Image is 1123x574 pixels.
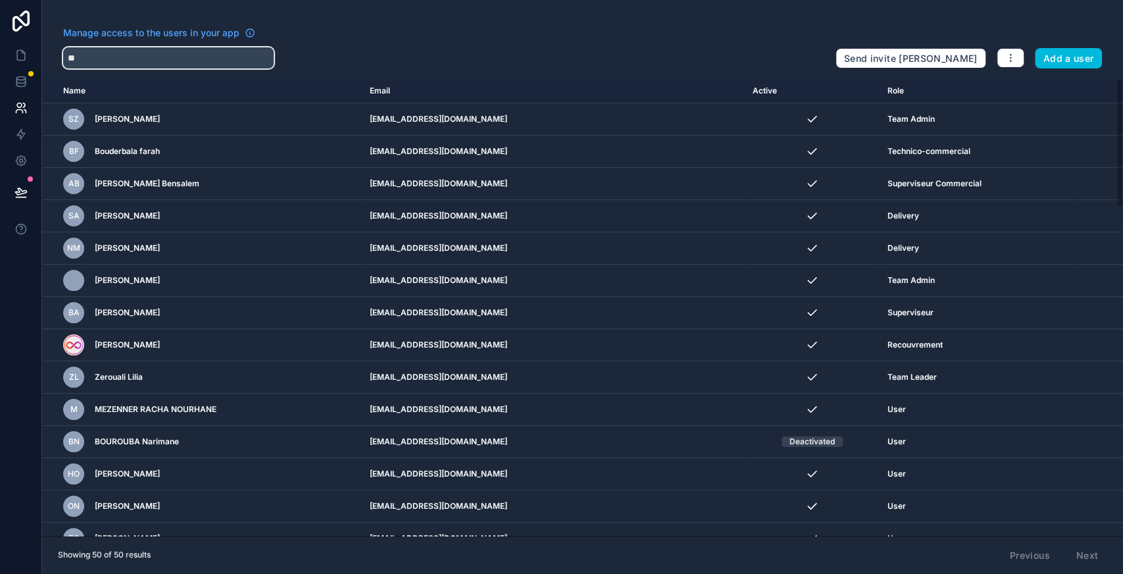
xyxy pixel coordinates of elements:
span: [PERSON_NAME] [95,114,160,124]
span: Delivery [887,243,919,253]
span: AB [68,178,80,189]
td: [EMAIL_ADDRESS][DOMAIN_NAME] [362,394,745,426]
span: NM [67,243,80,253]
span: User [887,436,906,447]
td: [EMAIL_ADDRESS][DOMAIN_NAME] [362,297,745,329]
span: [PERSON_NAME] [95,533,160,544]
span: User [887,469,906,479]
span: User [887,533,906,544]
th: Active [745,79,880,103]
span: ZS [68,533,79,544]
th: Role [880,79,1072,103]
span: Bf [69,146,79,157]
span: User [887,404,906,415]
span: BN [68,436,80,447]
span: Showing 50 of 50 results [58,550,151,560]
span: [PERSON_NAME] [95,211,160,221]
span: MEZENNER RACHA NOURHANE [95,404,216,415]
span: Zerouali Lilia [95,372,143,382]
span: [PERSON_NAME] [95,469,160,479]
td: [EMAIL_ADDRESS][DOMAIN_NAME] [362,136,745,168]
span: SZ [68,114,79,124]
span: Team Admin [887,114,935,124]
td: [EMAIL_ADDRESS][DOMAIN_NAME] [362,426,745,458]
span: Manage access to the users in your app [63,26,239,39]
span: Bouderbala farah [95,146,160,157]
td: [EMAIL_ADDRESS][DOMAIN_NAME] [362,265,745,297]
th: Name [42,79,362,103]
td: [EMAIL_ADDRESS][DOMAIN_NAME] [362,168,745,200]
span: ON [68,501,80,511]
td: [EMAIL_ADDRESS][DOMAIN_NAME] [362,458,745,490]
span: [PERSON_NAME] [95,340,160,350]
span: Team Leader [887,372,937,382]
span: User [887,501,906,511]
th: Email [362,79,745,103]
button: Send invite [PERSON_NAME] [836,48,986,69]
span: [PERSON_NAME] [95,501,160,511]
span: SA [68,211,80,221]
span: [PERSON_NAME] Bensalem [95,178,199,189]
div: Deactivated [789,436,835,447]
span: Technico-commercial [887,146,970,157]
span: Delivery [887,211,919,221]
span: [PERSON_NAME] [95,307,160,318]
span: Team Admin [887,275,935,286]
td: [EMAIL_ADDRESS][DOMAIN_NAME] [362,361,745,394]
span: HO [68,469,80,479]
td: [EMAIL_ADDRESS][DOMAIN_NAME] [362,523,745,555]
a: Manage access to the users in your app [63,26,255,39]
span: BOUROUBA Narimane [95,436,179,447]
td: [EMAIL_ADDRESS][DOMAIN_NAME] [362,329,745,361]
span: ZL [69,372,79,382]
div: scrollable content [42,79,1123,536]
span: [PERSON_NAME] [95,275,160,286]
span: Recouvrement [887,340,943,350]
td: [EMAIL_ADDRESS][DOMAIN_NAME] [362,200,745,232]
span: [PERSON_NAME] [95,243,160,253]
td: [EMAIL_ADDRESS][DOMAIN_NAME] [362,103,745,136]
span: M [70,404,78,415]
td: [EMAIL_ADDRESS][DOMAIN_NAME] [362,232,745,265]
span: Superviseur [887,307,934,318]
span: BA [68,307,80,318]
span: Superviseur Commercial [887,178,982,189]
button: Add a user [1035,48,1103,69]
td: [EMAIL_ADDRESS][DOMAIN_NAME] [362,490,745,523]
